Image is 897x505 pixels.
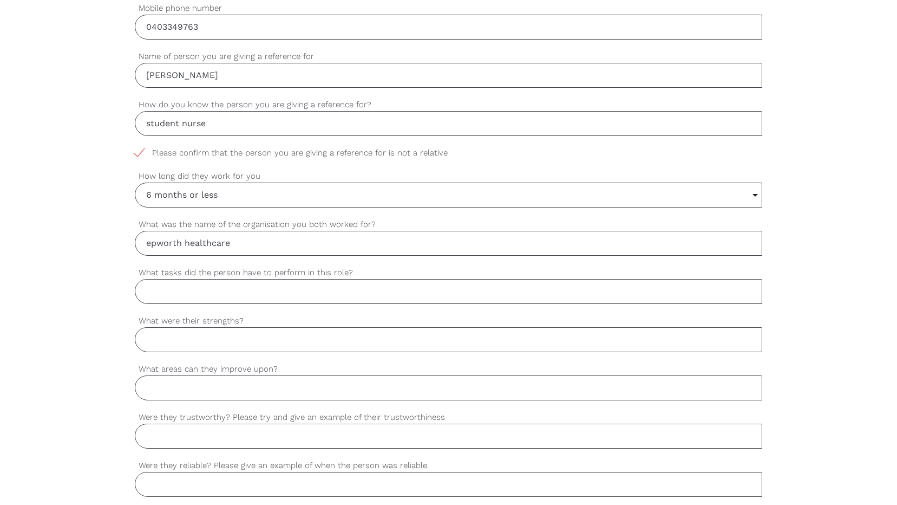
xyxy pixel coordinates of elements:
label: What areas can they improve upon? [135,363,763,375]
label: What tasks did the person have to perform in this role? [135,267,763,279]
label: What were their strengths? [135,315,763,327]
label: Mobile phone number [135,2,763,15]
label: Name of person you are giving a reference for [135,50,763,63]
label: Were they reliable? Please give an example of when the person was reliable. [135,459,763,472]
label: How long did they work for you [135,170,763,183]
span: Please confirm that the person you are giving a reference for is not a relative [135,147,468,159]
label: How do you know the person you are giving a reference for? [135,99,763,111]
label: Were they trustworthy? Please try and give an example of their trustworthiness [135,411,763,424]
label: What was the name of the organisation you both worked for? [135,218,763,231]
